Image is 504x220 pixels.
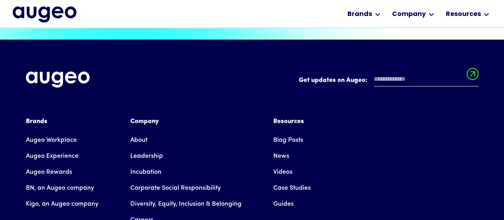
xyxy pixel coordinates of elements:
[467,68,479,85] input: Submit
[130,117,241,126] div: Company
[273,196,294,212] a: Guides
[26,164,72,180] a: Augeo Rewards
[445,10,480,19] div: Resources
[273,180,311,196] a: Case Studies
[26,148,78,164] a: Augeo Experience
[130,132,147,148] a: About
[130,148,163,164] a: Leadership
[299,71,479,91] form: Email Form
[26,71,90,88] img: Augeo's full logo in white.
[273,117,311,126] div: Resources
[273,164,292,180] a: Videos
[130,164,161,180] a: Incubation
[26,196,98,212] a: Kigo, an Augeo company
[13,6,76,23] a: home
[130,196,241,212] a: Diversity, Equity, Inclusion & Belonging
[26,180,94,196] a: BN, an Augeo company
[273,148,289,164] a: News
[26,132,77,148] a: Augeo Workplace
[26,117,98,126] div: Brands
[299,75,367,85] label: Get updates on Augeo:
[130,180,221,196] a: Corporate Social Responsibility
[273,132,303,148] a: Blog Posts
[392,10,426,19] div: Company
[347,10,372,19] div: Brands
